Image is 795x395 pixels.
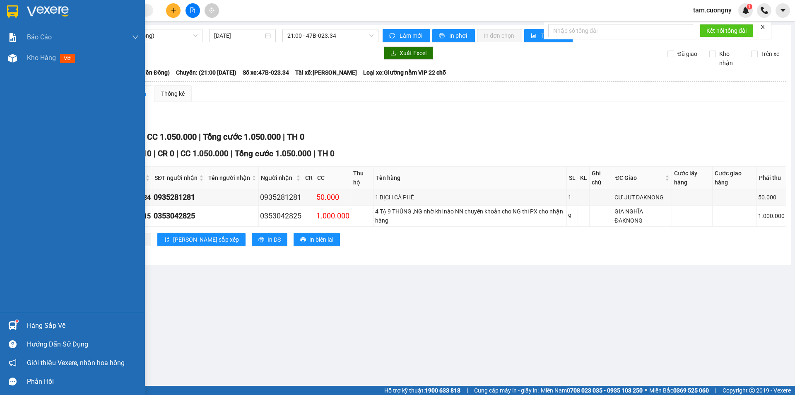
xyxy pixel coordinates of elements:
span: 21:00 - 47B-023.34 [287,29,373,42]
span: Trên xe [758,49,783,58]
span: down [132,34,139,41]
div: 1.000.000 [316,210,349,222]
div: 1 [568,193,576,202]
span: Miền Nam [541,386,643,395]
button: bar-chartThống kê [524,29,573,42]
span: 1 [748,4,751,10]
span: download [390,50,396,57]
span: sort-ascending [164,237,170,243]
button: printerIn biên lai [294,233,340,246]
span: close [760,24,766,30]
strong: 1900 633 818 [425,387,460,394]
span: Báo cáo [27,32,52,42]
div: 9 [568,211,576,221]
th: Ghi chú [590,167,613,189]
span: Tổng cước 1.050.000 [203,132,281,142]
span: Cung cấp máy in - giấy in: [474,386,539,395]
div: GIA NGHĨA ĐAKNONG [614,207,670,225]
button: syncLàm mới [383,29,430,42]
div: Hàng sắp về [27,320,139,332]
button: plus [166,3,181,18]
button: printerIn DS [252,233,287,246]
img: icon-new-feature [742,7,749,14]
span: Làm mới [400,31,424,40]
div: Hướng dẫn sử dụng [27,338,139,351]
span: printer [300,237,306,243]
button: caret-down [776,3,790,18]
span: message [9,378,17,385]
button: printerIn phơi [432,29,475,42]
div: 1.000.000 [758,211,785,221]
img: phone-icon [761,7,768,14]
span: Kết nối tổng đài [706,26,747,35]
strong: 0369 525 060 [673,387,709,394]
th: CR [303,167,315,189]
span: mới [60,54,75,63]
span: copyright [749,388,755,393]
span: SĐT người nhận [154,173,198,182]
img: solution-icon [8,33,17,42]
button: downloadXuất Excel [384,46,433,60]
div: 0353042825 [154,210,205,222]
button: aim [205,3,219,18]
th: Thu hộ [351,167,374,189]
span: CR 0 [158,149,174,158]
th: KL [578,167,590,189]
span: In biên lai [309,235,333,244]
div: 50.000 [316,191,349,203]
sup: 1 [16,320,18,322]
span: [PERSON_NAME] sắp xếp [173,235,239,244]
span: ĐC Giao [615,173,663,182]
span: Tài xế: [PERSON_NAME] [295,68,357,77]
span: Kho hàng [27,54,56,62]
span: notification [9,359,17,367]
img: warehouse-icon [8,321,17,330]
div: Phản hồi [27,376,139,388]
span: Số xe: 47B-023.34 [243,68,289,77]
th: Tên hàng [374,167,567,189]
th: Phải thu [757,167,786,189]
span: plus [171,7,176,13]
span: aim [209,7,214,13]
span: question-circle [9,340,17,348]
sup: 1 [747,4,752,10]
span: Đã giao [674,49,701,58]
span: | [283,132,285,142]
th: CC [315,167,351,189]
span: CC 1.050.000 [181,149,229,158]
th: Cước lấy hàng [672,167,713,189]
button: Kết nối tổng đài [700,24,753,37]
div: 0353042825 [260,210,301,222]
span: Người nhận [261,173,294,182]
div: 1 BỊCH CÀ PHÊ [375,193,565,202]
span: | [231,149,233,158]
strong: 0708 023 035 - 0935 103 250 [567,387,643,394]
img: logo-vxr [7,5,18,18]
span: Kho nhận [716,49,745,68]
span: Chuyến: (21:00 [DATE]) [176,68,236,77]
span: ⚪️ [645,389,647,392]
span: bar-chart [531,33,538,39]
span: In phơi [449,31,468,40]
th: Cước giao hàng [713,167,757,189]
span: Xuất Excel [400,48,426,58]
span: TH 0 [287,132,304,142]
span: printer [439,33,446,39]
input: Nhập số tổng đài [548,24,693,37]
span: caret-down [779,7,787,14]
div: 0935281281 [260,191,301,203]
td: 0353042825 [152,206,206,227]
span: Hỗ trợ kỹ thuật: [384,386,460,395]
span: Tên người nhận [208,173,250,182]
span: tam.cuongny [687,5,738,15]
span: CC 1.050.000 [147,132,197,142]
div: CƯ JUT DAKNONG [614,193,670,202]
span: Tổng cước 1.050.000 [235,149,311,158]
span: | [154,149,156,158]
span: TH 0 [318,149,335,158]
span: | [199,132,201,142]
img: warehouse-icon [8,54,17,63]
div: Thống kê [161,89,185,98]
div: 50.000 [758,193,785,202]
button: sort-ascending[PERSON_NAME] sắp xếp [157,233,246,246]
